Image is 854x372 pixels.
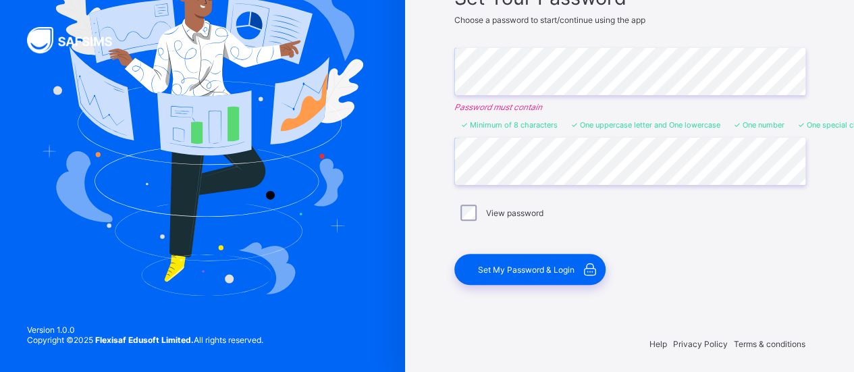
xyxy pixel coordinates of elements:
span: Choose a password to start/continue using the app [454,15,645,25]
span: Copyright © 2025 All rights reserved. [27,335,263,345]
strong: Flexisaf Edusoft Limited. [95,335,194,345]
label: View password [486,208,543,218]
span: Set My Password & Login [478,265,575,275]
li: Minimum of 8 characters [461,120,558,130]
span: Help [649,339,667,349]
li: One number [734,120,784,130]
span: Terms & conditions [734,339,805,349]
span: Version 1.0.0 [27,325,263,335]
em: Password must contain [454,102,805,112]
span: Privacy Policy [673,339,728,349]
img: SAFSIMS Logo [27,27,128,53]
li: One uppercase letter and One lowercase [571,120,720,130]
